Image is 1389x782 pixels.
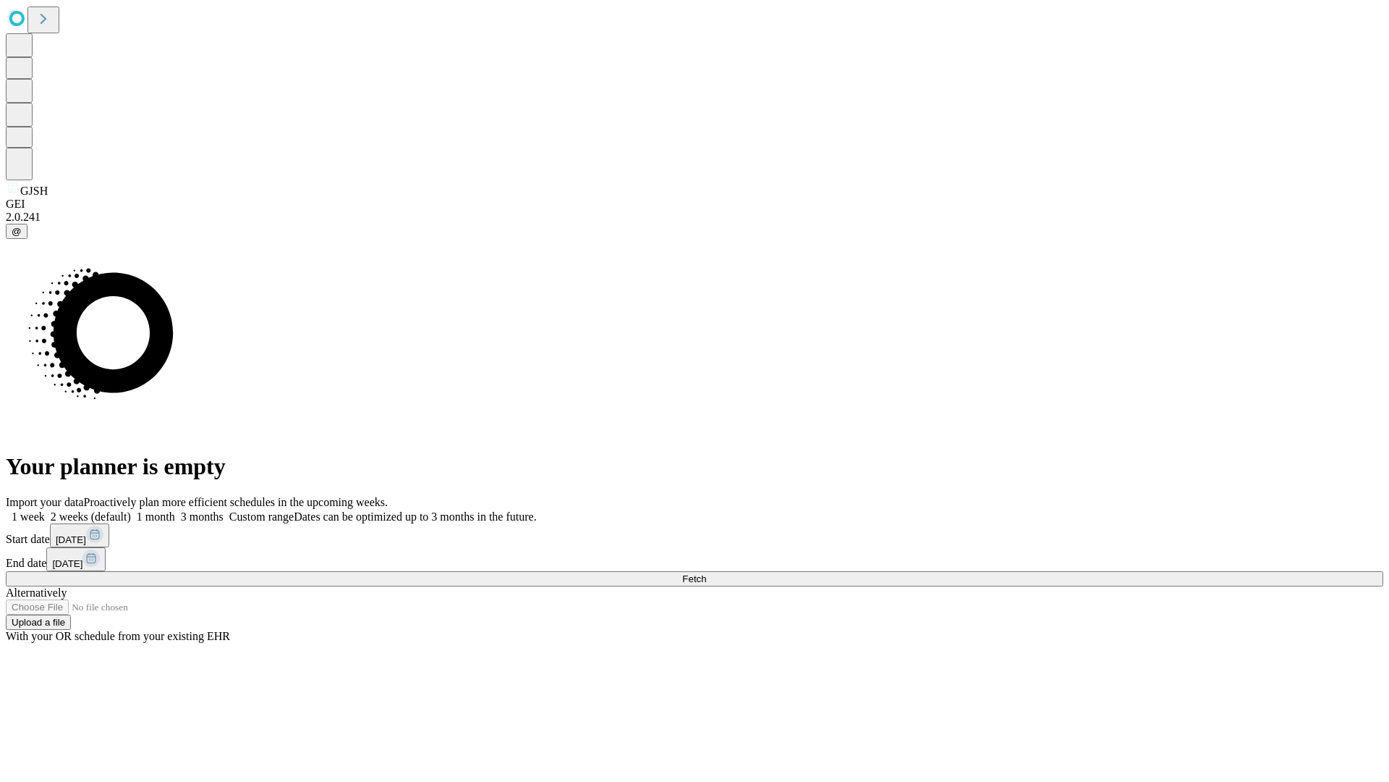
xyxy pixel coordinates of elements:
span: GJSH [20,185,48,197]
div: End date [6,547,1383,571]
span: 3 months [181,510,224,523]
button: [DATE] [46,547,106,571]
button: Fetch [6,571,1383,586]
span: Proactively plan more efficient schedules in the upcoming weeks. [84,496,388,508]
span: Import your data [6,496,84,508]
span: Alternatively [6,586,67,599]
span: Fetch [682,573,706,584]
span: Custom range [229,510,294,523]
span: 1 week [12,510,45,523]
span: Dates can be optimized up to 3 months in the future. [294,510,536,523]
h1: Your planner is empty [6,453,1383,480]
span: 1 month [137,510,175,523]
button: [DATE] [50,524,109,547]
button: @ [6,224,27,239]
span: @ [12,226,22,237]
span: With your OR schedule from your existing EHR [6,630,230,642]
span: [DATE] [56,534,86,545]
div: 2.0.241 [6,211,1383,224]
span: [DATE] [52,558,82,569]
span: 2 weeks (default) [51,510,131,523]
div: Start date [6,524,1383,547]
button: Upload a file [6,615,71,630]
div: GEI [6,198,1383,211]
